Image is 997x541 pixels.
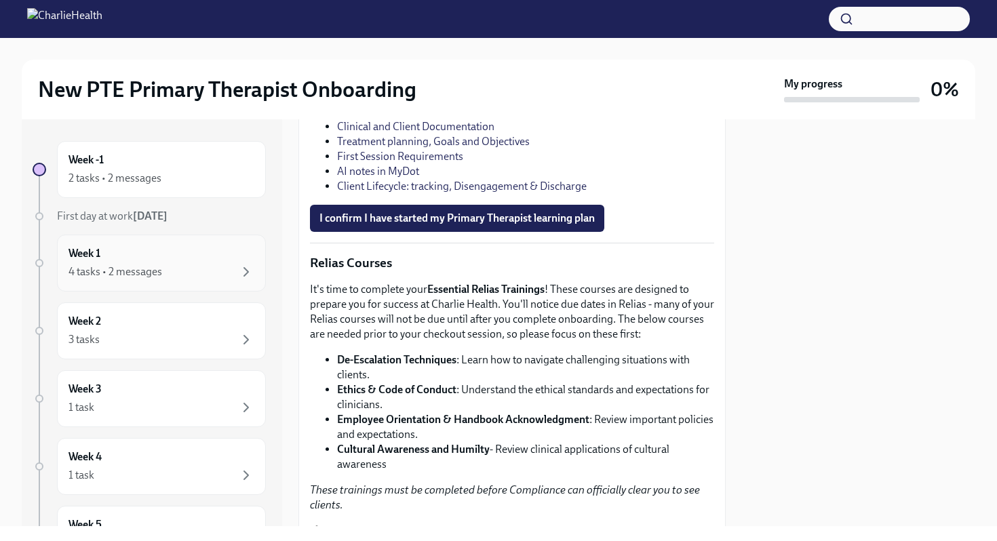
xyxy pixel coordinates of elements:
[931,77,959,102] h3: 0%
[337,353,714,382] li: : Learn how to navigate challenging situations with clients.
[69,517,102,532] h6: Week 5
[69,332,100,347] div: 3 tasks
[133,209,168,222] strong: [DATE]
[69,468,94,483] div: 1 task
[69,246,100,261] h6: Week 1
[69,400,94,415] div: 1 task
[27,8,102,30] img: CharlieHealth
[310,282,714,342] p: It's time to complete your ! These courses are designed to prepare you for success at Charlie Hea...
[33,209,266,224] a: First day at work[DATE]
[69,264,162,279] div: 4 tasks • 2 messages
[337,442,714,472] li: - Review clinical applications of cultural awareness
[310,254,714,272] p: Relias Courses
[69,382,102,397] h6: Week 3
[337,135,530,148] a: Treatment planning, Goals and Objectives
[427,283,545,296] strong: Essential Relias Trainings
[33,302,266,359] a: Week 23 tasks
[33,438,266,495] a: Week 41 task
[57,209,168,222] span: First day at work
[38,76,416,103] h2: New PTE Primary Therapist Onboarding
[784,77,842,92] strong: My progress
[337,413,589,426] strong: Employee Orientation & Handbook Acknowledgment
[337,383,456,396] strong: Ethics & Code of Conduct
[337,120,494,133] a: Clinical and Client Documentation
[337,382,714,412] li: : Understand the ethical standards and expectations for clinicians.
[337,180,587,193] a: Client Lifecycle: tracking, Disengagement & Discharge
[337,165,419,178] a: AI notes in MyDot
[69,153,104,167] h6: Week -1
[310,483,700,511] em: These trainings must be completed before Compliance can officially clear you to see clients.
[324,524,471,537] a: Find your Relias trainings HERE
[69,449,102,464] h6: Week 4
[337,150,463,163] a: First Session Requirements
[337,443,490,456] strong: Cultural Awareness and Humilty
[337,353,456,366] strong: De-Escalation Techniques
[310,205,604,232] button: I confirm I have started my Primary Therapist learning plan
[33,235,266,292] a: Week 14 tasks • 2 messages
[33,370,266,427] a: Week 31 task
[69,314,101,329] h6: Week 2
[337,412,714,442] li: : Review important policies and expectations.
[33,141,266,198] a: Week -12 tasks • 2 messages
[69,171,161,186] div: 2 tasks • 2 messages
[319,212,595,225] span: I confirm I have started my Primary Therapist learning plan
